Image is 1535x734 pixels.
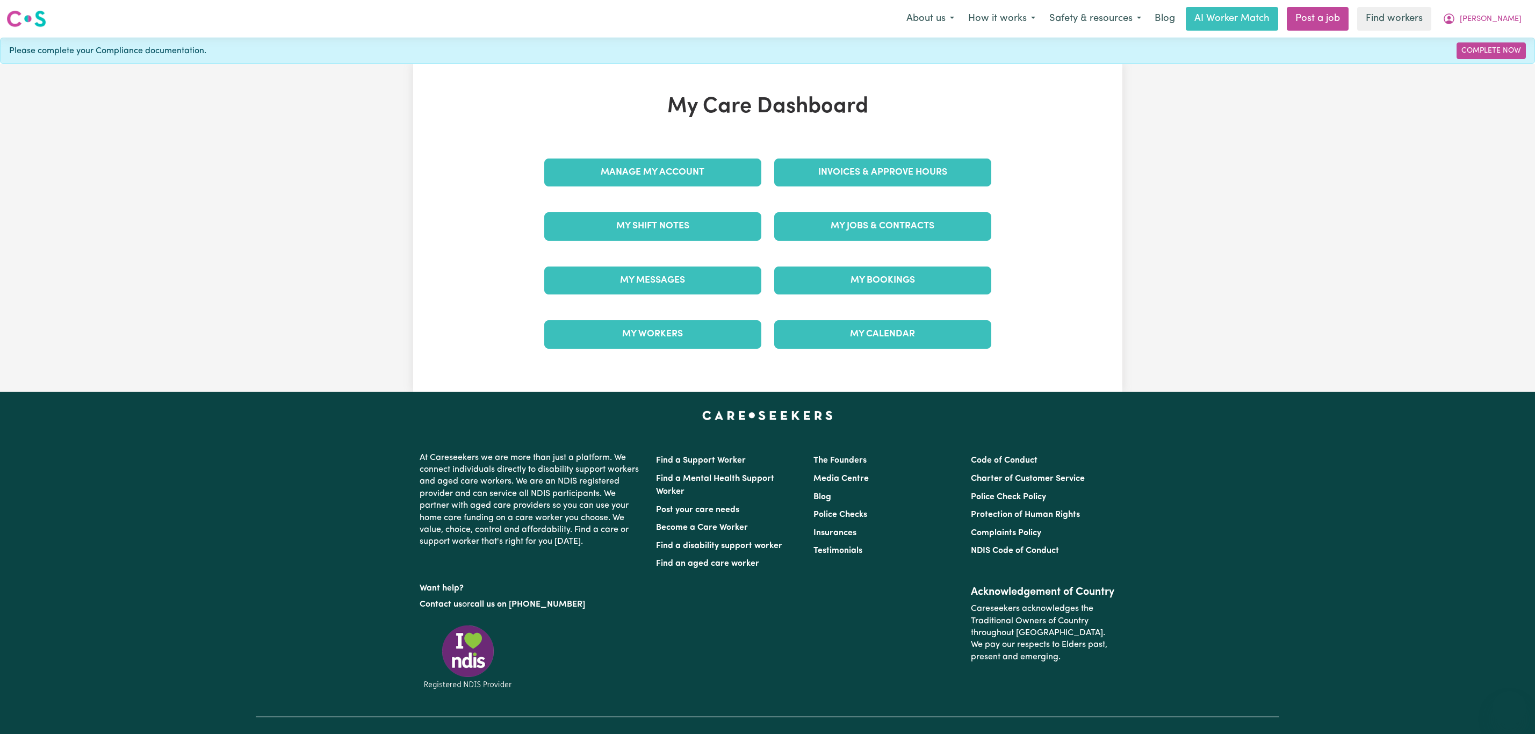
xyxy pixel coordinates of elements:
[656,456,746,465] a: Find a Support Worker
[971,599,1115,667] p: Careseekers acknowledges the Traditional Owners of Country throughout [GEOGRAPHIC_DATA]. We pay o...
[1457,42,1526,59] a: Complete Now
[1042,8,1148,30] button: Safety & resources
[702,411,833,420] a: Careseekers home page
[6,6,46,31] a: Careseekers logo
[813,510,867,519] a: Police Checks
[899,8,961,30] button: About us
[774,320,991,348] a: My Calendar
[656,474,774,496] a: Find a Mental Health Support Worker
[1492,691,1526,725] iframe: Button to launch messaging window, conversation in progress
[6,9,46,28] img: Careseekers logo
[971,456,1037,465] a: Code of Conduct
[420,448,643,552] p: At Careseekers we are more than just a platform. We connect individuals directly to disability su...
[1436,8,1529,30] button: My Account
[656,523,748,532] a: Become a Care Worker
[971,474,1085,483] a: Charter of Customer Service
[813,529,856,537] a: Insurances
[774,159,991,186] a: Invoices & Approve Hours
[470,600,585,609] a: call us on [PHONE_NUMBER]
[544,212,761,240] a: My Shift Notes
[971,586,1115,599] h2: Acknowledgement of Country
[813,456,867,465] a: The Founders
[971,510,1080,519] a: Protection of Human Rights
[9,45,206,57] span: Please complete your Compliance documentation.
[1460,13,1522,25] span: [PERSON_NAME]
[1186,7,1278,31] a: AI Worker Match
[961,8,1042,30] button: How it works
[813,546,862,555] a: Testimonials
[813,474,869,483] a: Media Centre
[544,267,761,294] a: My Messages
[656,542,782,550] a: Find a disability support worker
[420,594,643,615] p: or
[971,529,1041,537] a: Complaints Policy
[420,600,462,609] a: Contact us
[1148,7,1181,31] a: Blog
[774,267,991,294] a: My Bookings
[813,493,831,501] a: Blog
[656,559,759,568] a: Find an aged care worker
[774,212,991,240] a: My Jobs & Contracts
[1357,7,1431,31] a: Find workers
[544,320,761,348] a: My Workers
[420,623,516,690] img: Registered NDIS provider
[420,578,643,594] p: Want help?
[544,159,761,186] a: Manage My Account
[1287,7,1349,31] a: Post a job
[656,506,739,514] a: Post your care needs
[971,493,1046,501] a: Police Check Policy
[971,546,1059,555] a: NDIS Code of Conduct
[538,94,998,120] h1: My Care Dashboard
